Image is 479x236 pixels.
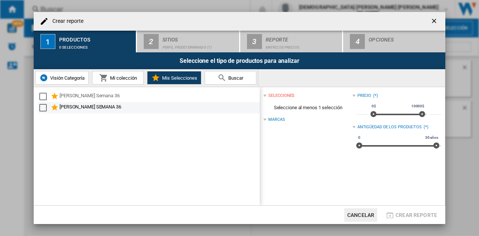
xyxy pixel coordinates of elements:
div: [PERSON_NAME] Semana 36 [60,92,259,101]
button: Crear reporte [383,208,439,222]
div: 1 [40,34,55,49]
span: Seleccione al menos 1 selección [263,101,352,115]
span: Buscar [226,75,243,81]
div: Sitios [162,34,236,42]
div: Reporte [266,34,339,42]
button: 1 Productos 0 selecciones [34,31,137,52]
span: 10000$ [410,103,425,109]
div: selecciones [268,93,295,99]
span: Visión Categoría [48,75,85,81]
ng-md-icon: getI18NText('BUTTONS.CLOSE_DIALOG') [430,17,439,26]
div: Antigüedad de los productos [357,124,422,130]
span: Mis Selecciones [160,75,197,81]
button: Mis Selecciones [147,71,201,85]
div: 4 [350,34,365,49]
button: 2 Sitios Perfil predeterminado (1) [137,31,240,52]
button: Visión Categoría [35,71,89,85]
div: Matriz de precios [266,42,339,49]
span: 0 [357,135,361,141]
span: 0$ [370,103,377,109]
div: Precio [357,93,371,99]
div: 3 [247,34,262,49]
button: Buscar [205,71,256,85]
md-checkbox: Select [39,103,51,112]
div: Marcas [268,117,285,123]
button: Mi colección [92,71,144,85]
div: Perfil predeterminado (1) [162,42,236,49]
img: wiser-icon-blue.png [39,73,48,82]
div: Opciones [369,34,442,42]
div: [PERSON_NAME] SEMANA 36 [60,103,259,112]
div: 0 selecciones [59,42,133,49]
div: Productos [59,34,133,42]
button: Cancelar [344,208,377,222]
button: getI18NText('BUTTONS.CLOSE_DIALOG') [427,14,442,29]
span: Crear reporte [396,212,437,218]
span: Mi colección [108,75,137,81]
md-checkbox: Select [39,92,51,101]
div: 2 [144,34,159,49]
span: 30 años [424,135,439,141]
div: Seleccione el tipo de productos para analizar [34,52,445,69]
button: 4 Opciones [343,31,445,52]
h4: Crear reporte [49,18,83,25]
button: 3 Reporte Matriz de precios [240,31,343,52]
